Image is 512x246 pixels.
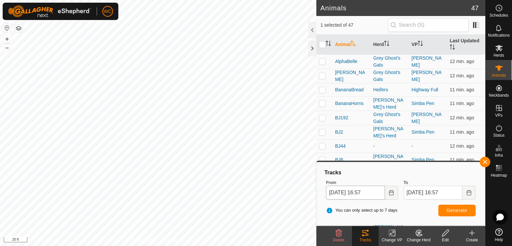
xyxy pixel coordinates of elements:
span: 1 selected of 47 [320,22,388,29]
span: Herds [493,53,504,57]
div: Grey Ghost's Gals [373,111,406,125]
button: Reset Map [3,24,11,32]
img: Gallagher Logo [8,5,91,17]
app-display-virtual-paddock-transition: - [412,143,413,149]
button: Map Layers [15,24,23,32]
span: Aug 21, 2025, 4:45 PM [450,59,474,64]
span: BJ2 [335,129,343,136]
label: From [326,179,398,186]
span: Heatmap [491,173,507,177]
span: Aug 21, 2025, 4:45 PM [450,129,474,135]
span: VPs [495,113,502,117]
span: Status [493,133,504,137]
span: BJ44 [335,143,346,150]
th: VP [409,35,447,55]
th: Animal [332,35,371,55]
a: [PERSON_NAME] [412,70,442,82]
span: BananaHorns [335,100,364,107]
span: AlphaBelle [335,58,357,65]
a: Highway Full [412,87,438,92]
a: Help [486,226,512,244]
button: Choose Date [462,186,476,200]
p-sorticon: Activate to sort [326,42,331,47]
a: Contact Us [165,237,184,243]
span: Aug 21, 2025, 4:45 PM [450,115,474,120]
span: Aug 21, 2025, 4:45 PM [450,73,474,78]
button: Generate [438,205,476,216]
span: Neckbands [489,93,509,97]
span: BJ192 [335,114,348,121]
div: Tracks [323,169,478,177]
div: Grey Ghost's Gals [373,69,406,83]
span: 47 [471,3,479,13]
span: [PERSON_NAME] [335,69,368,83]
span: You can only select up to 7 days [326,207,397,214]
a: Privacy Policy [132,237,157,243]
span: Delete [333,238,345,242]
input: Search (S) [388,18,469,32]
span: Animals [492,73,506,77]
span: Aug 21, 2025, 4:45 PM [450,87,474,92]
span: Aug 21, 2025, 4:45 PM [450,143,474,149]
span: Aug 21, 2025, 4:45 PM [450,101,474,106]
div: [PERSON_NAME]'s Herd [373,97,406,111]
div: Grey Ghost's Gals [373,55,406,69]
div: Edit [432,237,459,243]
div: [PERSON_NAME]'s Herd [373,125,406,139]
label: To [404,179,476,186]
a: [PERSON_NAME] [412,112,442,124]
a: Simba Pen [412,157,434,162]
button: Choose Date [385,186,398,200]
p-sorticon: Activate to sort [418,42,423,47]
button: + [3,35,11,43]
button: – [3,44,11,52]
span: Schedules [489,13,508,17]
p-sorticon: Activate to sort [384,42,389,47]
a: [PERSON_NAME] [412,55,442,68]
span: Notifications [488,33,510,37]
th: Last Updated [447,35,485,55]
div: Create [459,237,485,243]
span: Aug 21, 2025, 4:46 PM [450,157,474,162]
h2: Animals [320,4,471,12]
span: WC [104,8,111,15]
span: BananaBread [335,86,364,93]
div: Heifers [373,86,406,93]
div: [PERSON_NAME]'s Herd [373,153,406,167]
span: Generate [447,208,467,213]
span: Infra [495,153,503,157]
a: Simba Pen [412,129,434,135]
p-sorticon: Activate to sort [351,42,356,47]
a: Simba Pen [412,101,434,106]
th: Herd [371,35,409,55]
span: Help [495,238,503,242]
div: Change VP [379,237,405,243]
div: Tracks [352,237,379,243]
div: Change Herd [405,237,432,243]
div: - [373,143,406,150]
span: BJ8 [335,156,343,163]
p-sorticon: Activate to sort [450,45,455,51]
